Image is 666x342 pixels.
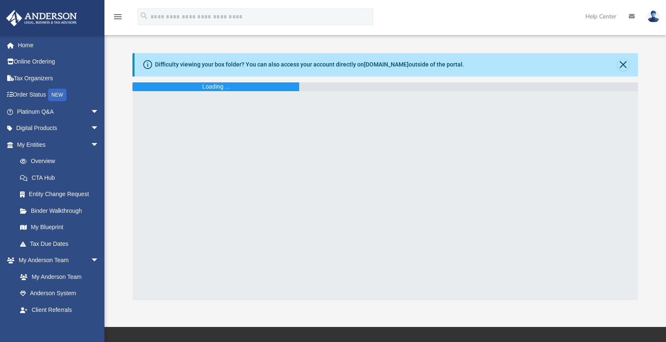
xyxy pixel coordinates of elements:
span: arrow_drop_down [91,252,107,269]
span: arrow_drop_down [91,136,107,153]
div: Loading ... [202,82,230,91]
div: Difficulty viewing your box folder? You can also access your account directly on outside of the p... [155,60,464,69]
a: [DOMAIN_NAME] [364,61,409,68]
span: arrow_drop_down [91,120,107,137]
img: User Pic [647,10,660,23]
a: My Anderson Teamarrow_drop_down [6,252,107,269]
a: My Entitiesarrow_drop_down [6,136,112,153]
a: Digital Productsarrow_drop_down [6,120,112,137]
a: Client Referrals [12,301,107,318]
button: Close [618,59,629,71]
a: Tax Due Dates [12,235,112,252]
a: Order StatusNEW [6,87,112,104]
a: Platinum Q&Aarrow_drop_down [6,103,112,120]
a: Overview [12,153,112,170]
i: search [140,11,149,20]
a: Tax Organizers [6,70,112,87]
i: menu [113,12,123,22]
a: Binder Walkthrough [12,202,112,219]
a: Home [6,37,112,54]
span: arrow_drop_down [91,103,107,120]
img: Anderson Advisors Platinum Portal [4,10,79,26]
a: My Blueprint [12,219,107,236]
a: menu [113,16,123,22]
a: Entity Change Request [12,186,112,203]
a: Anderson System [12,285,107,302]
a: My Anderson Team [12,268,103,285]
div: NEW [48,89,66,101]
a: CTA Hub [12,169,112,186]
a: Online Ordering [6,54,112,70]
